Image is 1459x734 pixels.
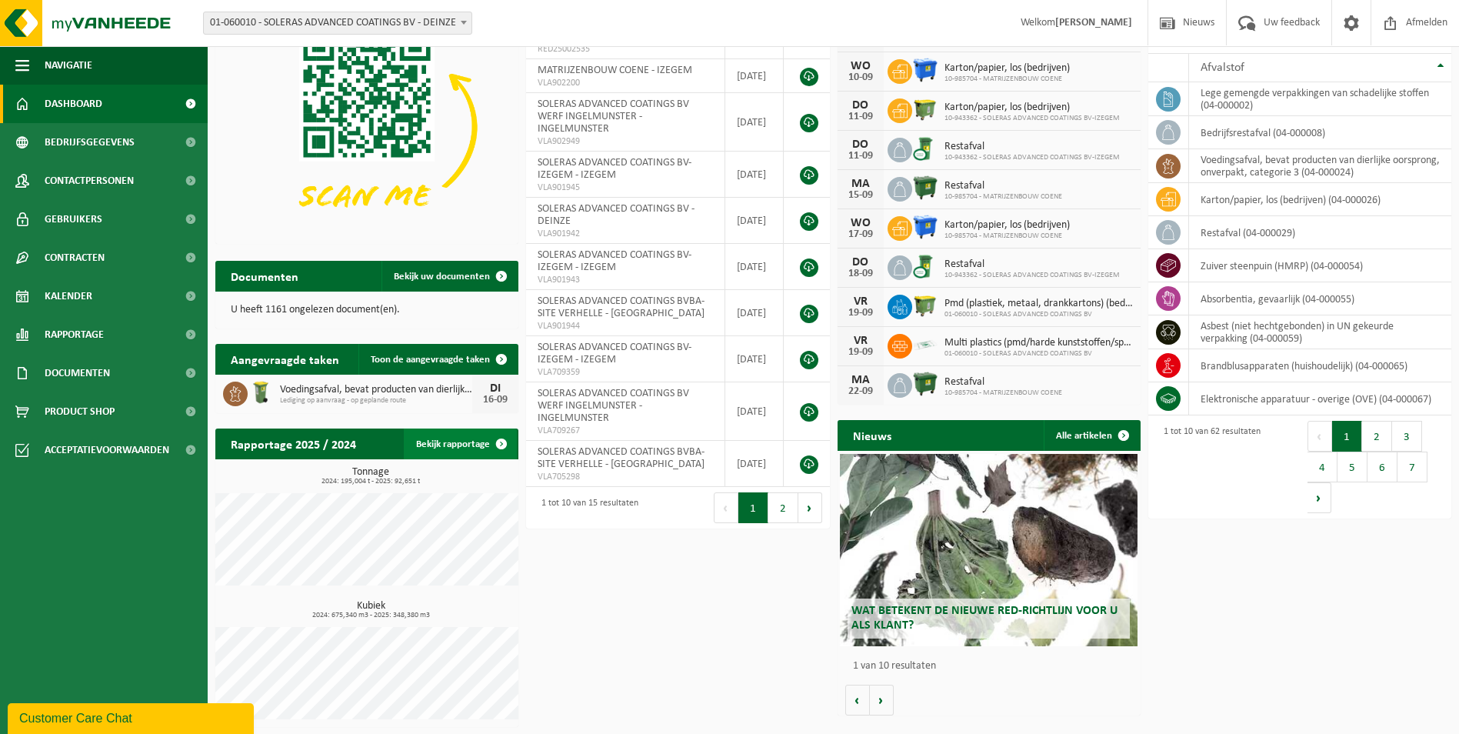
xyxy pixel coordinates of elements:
span: 10-985704 - MATRIJZENBOUW COENE [944,389,1062,398]
button: 1 [1332,421,1362,452]
span: Acceptatievoorwaarden [45,431,169,469]
span: Restafval [944,141,1120,153]
div: 1 tot 10 van 15 resultaten [534,491,638,525]
span: 01-060010 - SOLERAS ADVANCED COATINGS BV [944,310,1133,319]
span: Afvalstof [1201,62,1244,74]
span: Multi plastics (pmd/harde kunststoffen/spanbanden/eps/folie naturel/folie gemeng... [944,337,1133,349]
div: 17-09 [845,229,876,240]
span: SOLERAS ADVANCED COATINGS BV-IZEGEM - IZEGEM [538,342,691,365]
div: 18-09 [845,269,876,279]
span: SOLERAS ADVANCED COATINGS BV-IZEGEM - IZEGEM [538,249,691,273]
span: 10-943362 - SOLERAS ADVANCED COATINGS BV-IZEGEM [944,114,1120,123]
span: SOLERAS ADVANCED COATINGS BV WERF INGELMUNSTER - INGELMUNSTER [538,388,689,424]
div: DO [845,99,876,112]
button: Previous [1307,421,1332,452]
button: Previous [714,492,738,523]
img: WB-1100-HPE-BE-01 [912,214,938,240]
span: Bedrijfsgegevens [45,123,135,162]
h2: Aangevraagde taken [215,344,355,374]
h2: Documenten [215,261,314,291]
span: VLA901943 [538,274,713,286]
span: Voedingsafval, bevat producten van dierlijke oorsprong, onverpakt, categorie 3 [280,384,472,396]
div: 11-09 [845,151,876,162]
span: VLA709267 [538,425,713,437]
td: elektronische apparatuur - overige (OVE) (04-000067) [1189,382,1451,415]
button: 2 [768,492,798,523]
td: zuiver steenpuin (HMRP) (04-000054) [1189,249,1451,282]
span: SOLERAS ADVANCED COATINGS BVBA-SITE VERHELLE - [GEOGRAPHIC_DATA] [538,446,705,470]
div: MA [845,374,876,386]
span: Karton/papier, los (bedrijven) [944,62,1070,75]
button: Next [1307,482,1331,513]
div: DI [480,382,511,395]
div: 15-09 [845,190,876,201]
h2: Nieuws [838,420,907,450]
a: Toon de aangevraagde taken [358,344,517,375]
td: [DATE] [725,152,784,198]
div: VR [845,295,876,308]
img: WB-0140-HPE-GN-50 [248,379,274,405]
span: 10-943362 - SOLERAS ADVANCED COATINGS BV-IZEGEM [944,153,1120,162]
td: bedrijfsrestafval (04-000008) [1189,116,1451,149]
span: VLA902200 [538,77,713,89]
a: Bekijk rapportage [404,429,517,459]
span: 10-985704 - MATRIJZENBOUW COENE [944,75,1070,84]
a: Wat betekent de nieuwe RED-richtlijn voor u als klant? [840,454,1137,646]
div: MA [845,178,876,190]
td: [DATE] [725,244,784,290]
span: Restafval [944,180,1062,192]
p: U heeft 1161 ongelezen document(en). [231,305,503,315]
div: VR [845,335,876,347]
span: MATRIJZENBOUW COENE - IZEGEM [538,65,692,76]
span: Navigatie [45,46,92,85]
button: 7 [1397,452,1427,482]
h3: Kubiek [223,601,518,619]
div: 1 tot 10 van 62 resultaten [1156,419,1261,515]
span: 01-060010 - SOLERAS ADVANCED COATINGS BV - DEINZE [204,12,471,34]
span: Contracten [45,239,105,277]
span: 10-985704 - MATRIJZENBOUW COENE [944,232,1070,241]
td: [DATE] [725,93,784,152]
span: RED25002535 [538,43,713,55]
td: brandblusapparaten (huishoudelijk) (04-000065) [1189,349,1451,382]
button: Vorige [845,685,870,716]
button: Volgende [870,685,894,716]
div: 19-09 [845,308,876,319]
iframe: chat widget [8,700,257,734]
td: karton/papier, los (bedrijven) (04-000026) [1189,183,1451,216]
td: asbest (niet hechtgebonden) in UN gekeurde verpakking (04-000059) [1189,315,1451,349]
button: 3 [1392,421,1422,452]
h3: Tonnage [223,467,518,485]
span: VLA902949 [538,135,713,148]
div: 19-09 [845,347,876,358]
td: [DATE] [725,382,784,441]
span: Lediging op aanvraag - op geplande route [280,396,472,405]
div: DO [845,138,876,151]
div: WO [845,217,876,229]
img: WB-1100-HPE-GN-01 [912,371,938,397]
span: Kalender [45,277,92,315]
p: 1 van 10 resultaten [853,661,1133,672]
td: [DATE] [725,441,784,487]
img: Download de VHEPlus App [215,13,518,241]
span: Restafval [944,376,1062,389]
button: 6 [1367,452,1397,482]
span: Toon de aangevraagde taken [371,355,490,365]
span: Karton/papier, los (bedrijven) [944,102,1120,114]
span: Product Shop [45,392,115,431]
img: WB-1100-HPE-BE-01 [912,57,938,83]
div: 22-09 [845,386,876,397]
div: 16-09 [480,395,511,405]
span: SOLERAS ADVANCED COATINGS BVBA-SITE VERHELLE - [GEOGRAPHIC_DATA] [538,295,705,319]
img: WB-0240-CU [912,253,938,279]
span: Bekijk uw documenten [394,272,490,282]
span: 10-943362 - SOLERAS ADVANCED COATINGS BV-IZEGEM [944,271,1120,280]
span: Rapportage [45,315,104,354]
button: 1 [738,492,768,523]
button: 4 [1307,452,1337,482]
span: Pmd (plastiek, metaal, drankkartons) (bedrijven) [944,298,1133,310]
h2: Rapportage 2025 / 2024 [215,429,371,459]
a: Bekijk uw documenten [381,261,517,292]
span: Karton/papier, los (bedrijven) [944,219,1070,232]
